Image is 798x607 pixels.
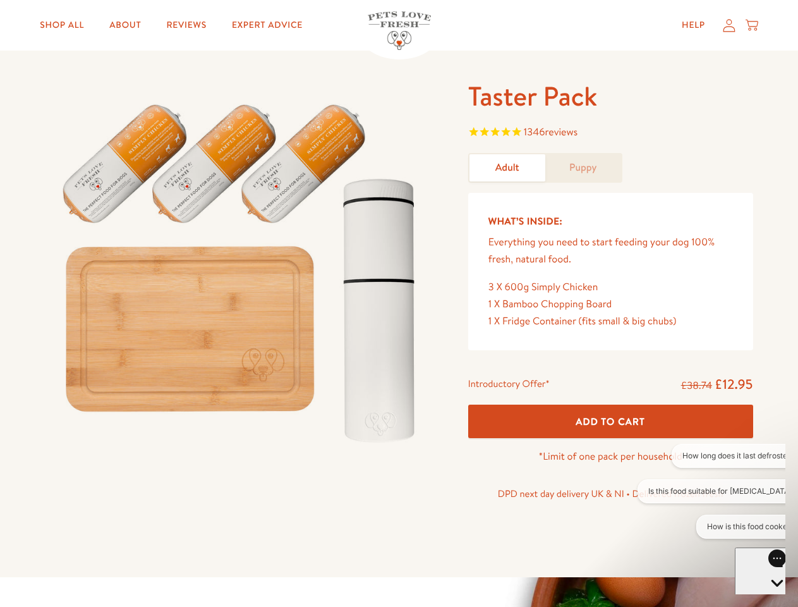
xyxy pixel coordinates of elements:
[488,313,733,330] div: 1 X Fridge Container (fits small & big chubs)
[631,444,785,550] iframe: Gorgias live chat conversation starters
[576,415,645,428] span: Add To Cart
[468,124,753,143] span: Rated 4.8 out of 5 stars 1346 reviews
[222,13,313,38] a: Expert Advice
[65,71,175,95] button: How is this food cooked?
[156,13,216,38] a: Reviews
[6,35,175,59] button: Is this food suitable for [MEDICAL_DATA]?
[468,376,550,395] div: Introductory Offer*
[735,548,785,594] iframe: Gorgias live chat messenger
[715,375,753,393] span: £12.95
[672,13,715,38] a: Help
[368,11,431,50] img: Pets Love Fresh
[468,448,753,465] p: *Limit of one pack per household
[469,154,545,181] a: Adult
[30,13,94,38] a: Shop All
[488,213,733,230] h5: What’s Inside:
[545,125,577,139] span: reviews
[488,279,733,296] div: 3 X 600g Simply Chicken
[99,13,151,38] a: About
[488,234,733,268] p: Everything you need to start feeding your dog 100% fresh, natural food.
[524,125,577,139] span: 1346 reviews
[681,379,712,393] s: £38.74
[545,154,621,181] a: Puppy
[468,486,753,502] p: DPD next day delivery UK & NI • Delivered frozen fresh
[468,405,753,438] button: Add To Cart
[45,79,438,456] img: Taster Pack - Adult
[488,297,612,311] span: 1 X Bamboo Chopping Board
[468,79,753,114] h1: Taster Pack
